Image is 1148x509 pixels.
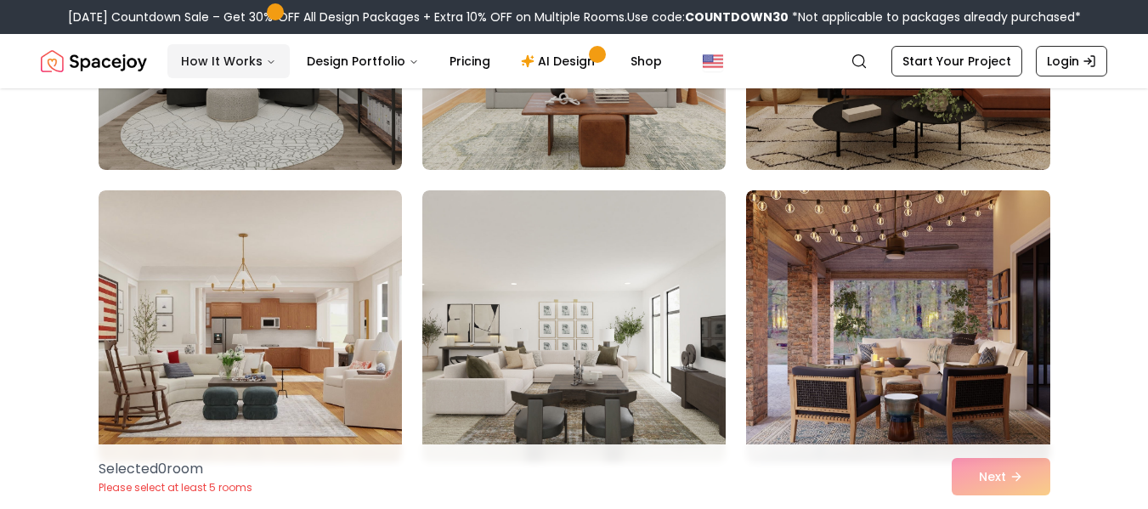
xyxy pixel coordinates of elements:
button: Design Portfolio [293,44,433,78]
a: Spacejoy [41,44,147,78]
a: Pricing [436,44,504,78]
div: [DATE] Countdown Sale – Get 30% OFF All Design Packages + Extra 10% OFF on Multiple Rooms. [68,8,1081,25]
img: Spacejoy Logo [41,44,147,78]
nav: Global [41,34,1107,88]
img: Room room-29 [422,190,726,462]
p: Please select at least 5 rooms [99,481,252,495]
button: How It Works [167,44,290,78]
p: Selected 0 room [99,459,252,479]
span: *Not applicable to packages already purchased* [789,8,1081,25]
a: Shop [617,44,676,78]
img: Room room-30 [746,190,1049,462]
a: Start Your Project [891,46,1022,76]
img: United States [703,51,723,71]
span: Use code: [627,8,789,25]
img: Room room-28 [99,190,402,462]
a: Login [1036,46,1107,76]
b: COUNTDOWN30 [685,8,789,25]
a: AI Design [507,44,614,78]
nav: Main [167,44,676,78]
